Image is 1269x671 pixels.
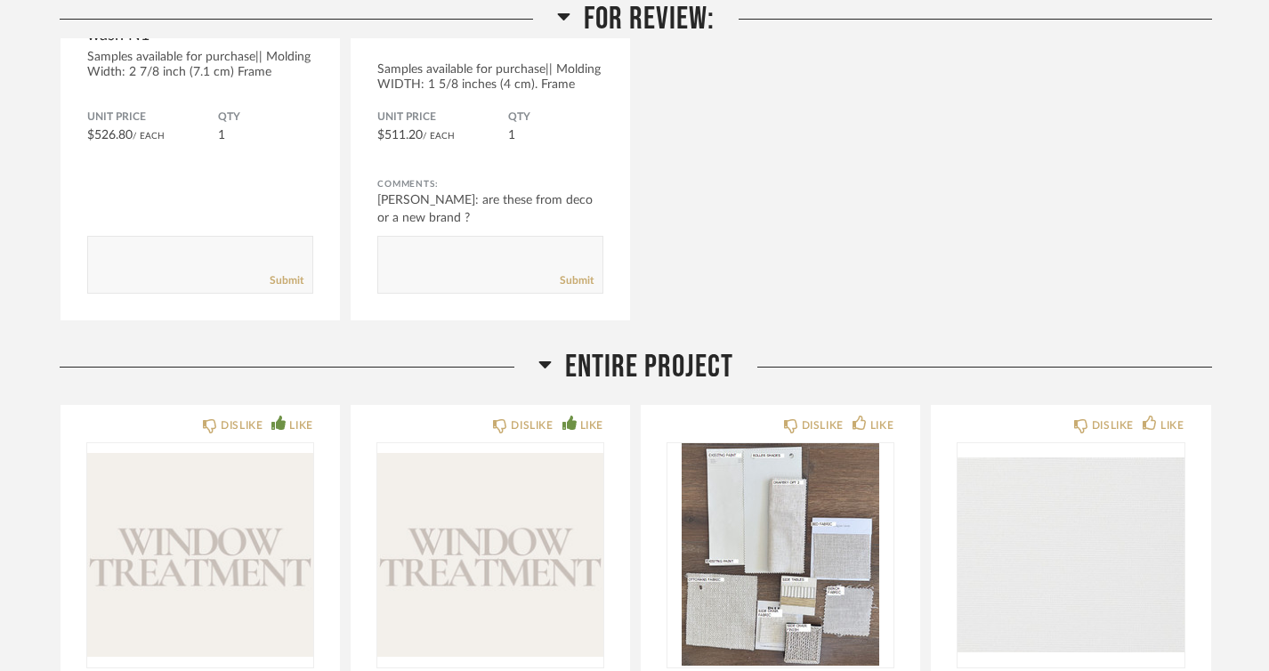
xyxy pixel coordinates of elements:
[218,110,313,125] span: QTY
[221,416,263,434] div: DISLIKE
[511,416,553,434] div: DISLIKE
[508,129,515,141] span: 1
[958,443,1184,666] img: undefined
[377,110,508,125] span: Unit Price
[423,132,455,141] span: / Each
[377,175,603,193] div: Comments:
[1092,416,1134,434] div: DISLIKE
[377,129,423,141] span: $511.20
[289,416,312,434] div: LIKE
[133,132,165,141] span: / Each
[667,443,893,666] img: undefined
[580,416,603,434] div: LIKE
[870,416,893,434] div: LIKE
[377,443,603,666] img: undefined
[87,50,313,95] div: Samples available for purchase|| Molding Width: 2 7/8 inch (7.1 cm) Frame Space...
[87,129,133,141] span: $526.80
[1160,416,1184,434] div: LIKE
[87,443,313,666] img: undefined
[377,62,603,108] div: Samples available for purchase|| Molding WIDTH: 1 5/8 inches (4 cm). Frame Spa...
[87,110,218,125] span: Unit Price
[377,191,603,227] div: [PERSON_NAME]: are these from deco or a new brand ?
[218,129,225,141] span: 1
[560,273,594,288] a: Submit
[270,273,303,288] a: Submit
[508,110,603,125] span: QTY
[565,348,733,386] span: Entire Project
[802,416,844,434] div: DISLIKE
